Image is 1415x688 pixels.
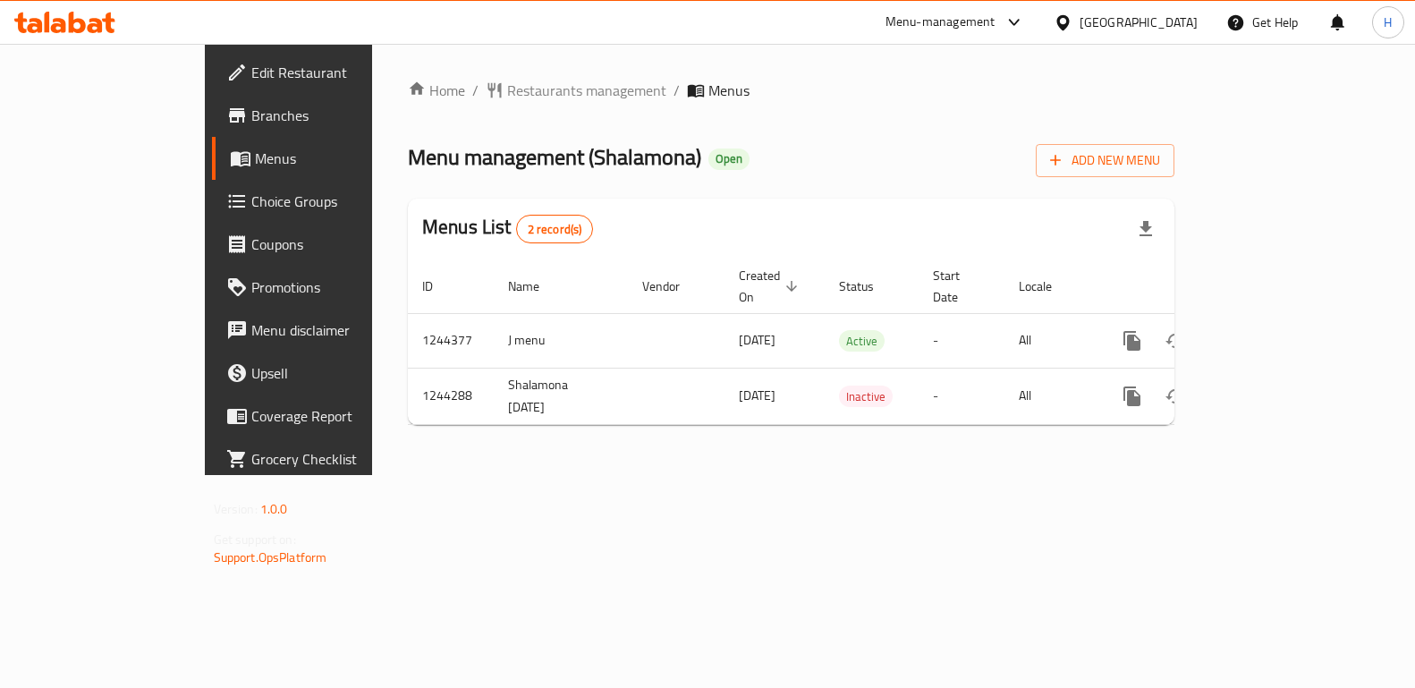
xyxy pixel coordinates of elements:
[642,276,703,297] span: Vendor
[1004,313,1097,368] td: All
[422,214,593,243] h2: Menus List
[919,313,1004,368] td: -
[408,313,494,368] td: 1244377
[251,362,427,384] span: Upsell
[212,309,441,352] a: Menu disclaimer
[839,276,897,297] span: Status
[1154,319,1197,362] button: Change Status
[839,386,893,407] div: Inactive
[212,137,441,180] a: Menus
[1019,276,1075,297] span: Locale
[408,368,494,424] td: 1244288
[212,266,441,309] a: Promotions
[214,546,327,569] a: Support.OpsPlatform
[494,313,628,368] td: J menu
[1050,149,1160,172] span: Add New Menu
[739,265,803,308] span: Created On
[212,94,441,137] a: Branches
[508,276,563,297] span: Name
[251,234,427,255] span: Coupons
[260,497,288,521] span: 1.0.0
[708,149,750,170] div: Open
[919,368,1004,424] td: -
[251,319,427,341] span: Menu disclaimer
[472,80,479,101] li: /
[517,221,593,238] span: 2 record(s)
[251,276,427,298] span: Promotions
[1154,375,1197,418] button: Change Status
[1124,208,1167,251] div: Export file
[408,80,1174,101] nav: breadcrumb
[486,80,666,101] a: Restaurants management
[739,384,775,407] span: [DATE]
[674,80,680,101] li: /
[1097,259,1297,314] th: Actions
[507,80,666,101] span: Restaurants management
[1111,319,1154,362] button: more
[251,405,427,427] span: Coverage Report
[212,437,441,480] a: Grocery Checklist
[255,148,427,169] span: Menus
[933,265,983,308] span: Start Date
[839,331,885,352] span: Active
[739,328,775,352] span: [DATE]
[214,528,296,551] span: Get support on:
[516,215,594,243] div: Total records count
[408,137,701,177] span: Menu management ( Shalamona )
[708,80,750,101] span: Menus
[212,395,441,437] a: Coverage Report
[1384,13,1392,32] span: H
[251,105,427,126] span: Branches
[212,51,441,94] a: Edit Restaurant
[1111,375,1154,418] button: more
[251,448,427,470] span: Grocery Checklist
[885,12,996,33] div: Menu-management
[708,151,750,166] span: Open
[212,223,441,266] a: Coupons
[251,62,427,83] span: Edit Restaurant
[422,276,456,297] span: ID
[212,180,441,223] a: Choice Groups
[1036,144,1174,177] button: Add New Menu
[839,386,893,407] span: Inactive
[214,497,258,521] span: Version:
[212,352,441,395] a: Upsell
[408,259,1297,425] table: enhanced table
[839,330,885,352] div: Active
[1080,13,1198,32] div: [GEOGRAPHIC_DATA]
[494,368,628,424] td: Shalamona [DATE]
[1004,368,1097,424] td: All
[251,191,427,212] span: Choice Groups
